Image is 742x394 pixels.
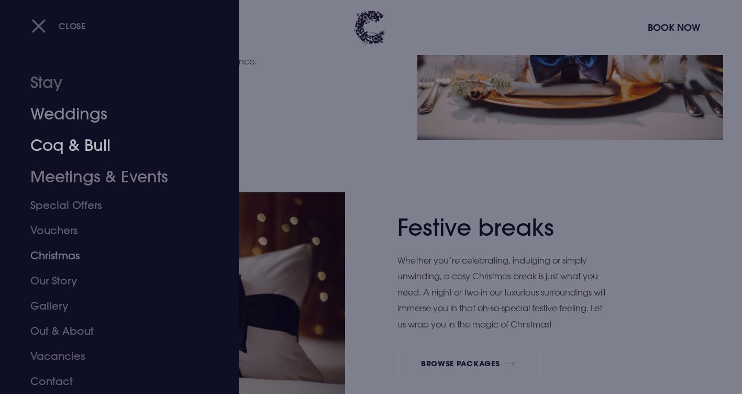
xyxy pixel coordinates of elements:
a: Gallery [30,293,196,319]
a: Coq & Bull [30,130,196,161]
a: Special Offers [30,193,196,218]
a: Christmas [30,243,196,268]
a: Our Story [30,268,196,293]
button: Close [31,15,86,37]
a: Vacancies [30,344,196,369]
a: Vouchers [30,218,196,243]
a: Contact [30,369,196,394]
a: Stay [30,67,196,98]
a: Out & About [30,319,196,344]
a: Weddings [30,98,196,130]
span: Close [59,20,86,31]
a: Meetings & Events [30,161,196,193]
